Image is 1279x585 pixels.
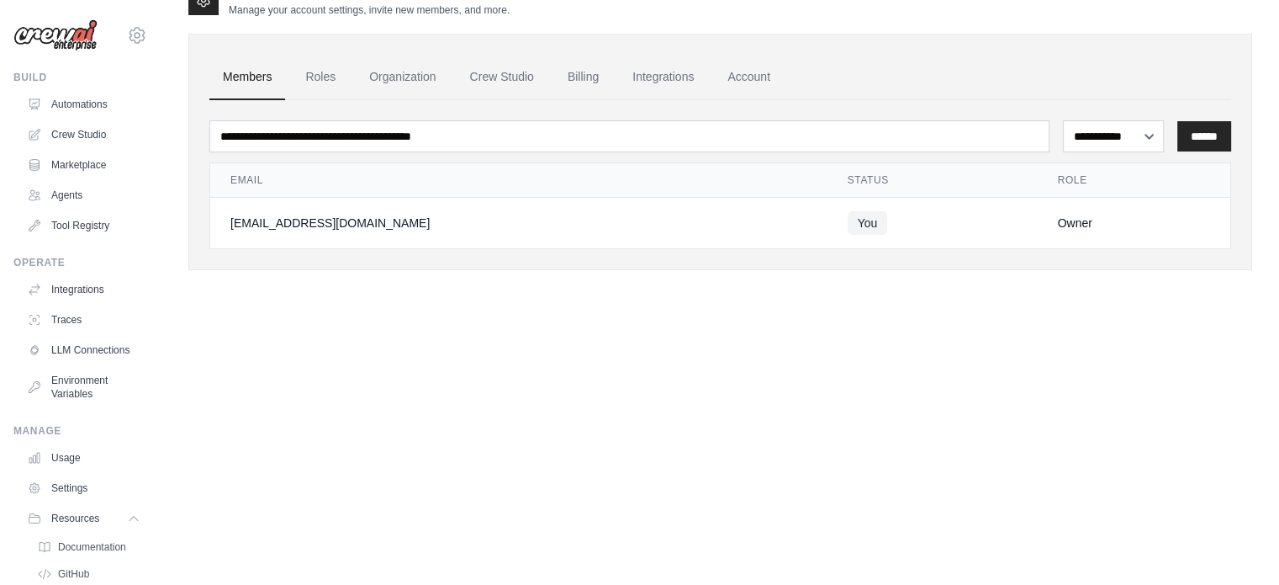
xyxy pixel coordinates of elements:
[229,3,510,17] p: Manage your account settings, invite new members, and more.
[1058,215,1211,231] div: Owner
[20,505,147,532] button: Resources
[292,55,349,100] a: Roles
[13,424,147,438] div: Manage
[714,55,784,100] a: Account
[58,540,126,554] span: Documentation
[356,55,449,100] a: Organization
[827,163,1038,198] th: Status
[848,211,888,235] span: You
[20,444,147,471] a: Usage
[20,475,147,502] a: Settings
[13,19,98,51] img: Logo
[20,91,147,118] a: Automations
[457,55,547,100] a: Crew Studio
[51,512,99,525] span: Resources
[210,163,827,198] th: Email
[619,55,707,100] a: Integrations
[20,276,147,303] a: Integrations
[209,55,285,100] a: Members
[20,152,147,178] a: Marketplace
[230,215,807,231] div: [EMAIL_ADDRESS][DOMAIN_NAME]
[20,306,147,333] a: Traces
[20,182,147,209] a: Agents
[1038,163,1231,198] th: Role
[20,367,147,407] a: Environment Variables
[30,535,147,559] a: Documentation
[20,212,147,239] a: Tool Registry
[20,337,147,364] a: LLM Connections
[20,121,147,148] a: Crew Studio
[58,567,89,581] span: GitHub
[13,256,147,269] div: Operate
[554,55,612,100] a: Billing
[13,71,147,84] div: Build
